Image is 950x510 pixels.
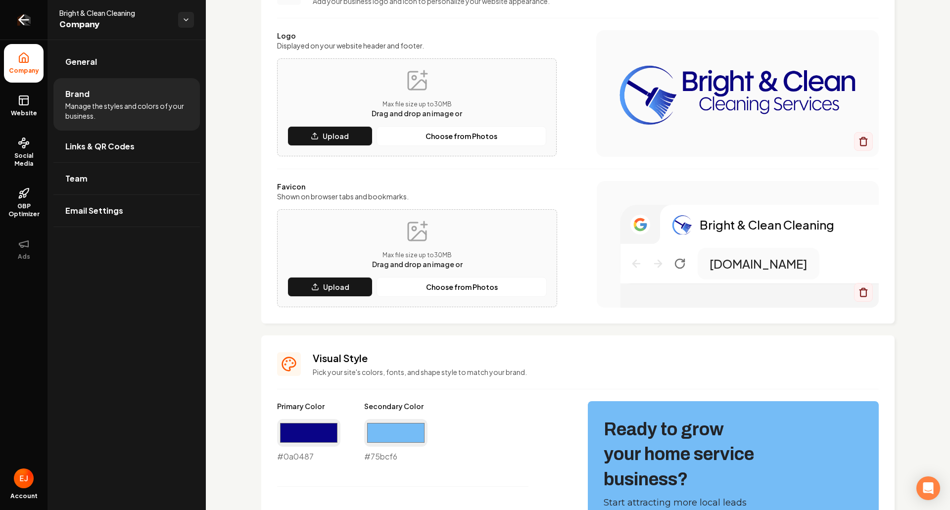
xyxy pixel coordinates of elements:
span: Team [65,173,88,185]
div: Open Intercom Messenger [916,476,940,500]
p: Bright & Clean Cleaning [700,217,834,232]
p: Upload [323,282,349,292]
button: Choose from Photos [377,126,546,146]
button: Ads [4,230,44,269]
button: Upload [287,277,373,297]
button: Open user button [14,468,34,488]
h3: Visual Style [313,351,879,365]
label: Logo [277,31,557,41]
span: Brand [65,88,90,100]
label: Primary Color [277,401,340,411]
a: Email Settings [53,195,200,227]
span: Website [7,109,41,117]
p: Max file size up to 30 MB [372,251,463,259]
img: Logo [672,215,692,234]
span: Company [5,67,43,75]
img: Eduard Joers [14,468,34,488]
a: Team [53,163,200,194]
a: General [53,46,200,78]
p: [DOMAIN_NAME] [710,256,807,272]
a: Links & QR Codes [53,131,200,162]
label: Displayed on your website header and footer. [277,41,557,50]
label: Shown on browser tabs and bookmarks. [277,191,557,201]
p: Max file size up to 30 MB [372,100,462,108]
button: Choose from Photos [377,277,547,297]
a: Website [4,87,44,125]
p: Upload [323,131,349,141]
span: Email Settings [65,205,123,217]
span: Links & QR Codes [65,140,135,152]
a: GBP Optimizer [4,180,44,226]
div: #75bcf6 [364,419,427,463]
a: Social Media [4,129,44,176]
div: #0a0487 [277,419,340,463]
span: Social Media [4,152,44,168]
span: Account [10,492,38,500]
span: General [65,56,97,68]
p: Pick your site's colors, fonts, and shape style to match your brand. [313,367,879,377]
label: Secondary Color [364,401,427,411]
span: GBP Optimizer [4,202,44,218]
span: Ads [14,253,34,261]
p: Choose from Photos [426,282,498,292]
span: Drag and drop an image or [372,109,462,118]
span: Drag and drop an image or [372,260,463,269]
button: Upload [287,126,373,146]
span: Company [59,18,170,32]
img: Logo [616,54,859,133]
span: Bright & Clean Cleaning [59,8,170,18]
p: Choose from Photos [426,131,497,141]
span: Manage the styles and colors of your business. [65,101,188,121]
label: Favicon [277,182,557,191]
